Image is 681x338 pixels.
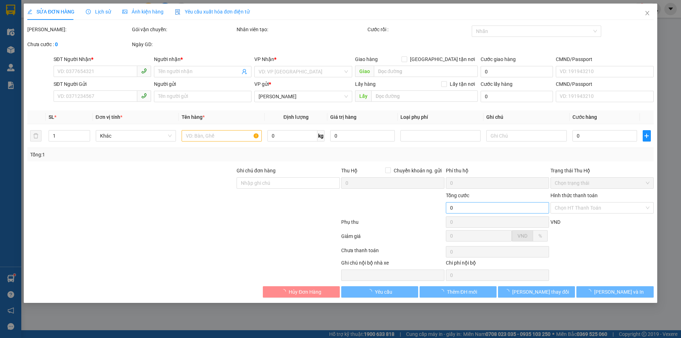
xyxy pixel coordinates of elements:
input: Cước giao hàng [481,66,553,77]
span: Đơn vị tính [96,114,122,120]
div: Người gửi [154,80,251,88]
span: [PERSON_NAME] và In [594,288,644,296]
span: loading [504,289,512,294]
span: loading [367,289,375,294]
img: icon [175,9,181,15]
button: Hủy Đơn Hàng [263,286,340,298]
span: Thêm ĐH mới [447,288,477,296]
div: Người nhận [154,55,251,63]
button: plus [643,130,650,142]
div: Trạng thái Thu Hộ [550,167,654,174]
span: Chuyển khoản ng. gửi [391,167,444,174]
b: 0 [55,41,58,47]
span: phone [141,68,147,74]
button: [PERSON_NAME] thay đổi [498,286,575,298]
span: Lấy hàng [355,81,376,87]
span: loading [439,289,447,294]
input: VD: Bàn, Ghế [182,130,262,142]
th: Ghi chú [484,110,570,124]
span: Giá trị hàng [330,114,356,120]
div: Phụ thu [340,218,445,231]
span: Định lượng [283,114,309,120]
div: Chưa cước : [27,40,131,48]
input: Dọc đường [374,66,478,77]
span: [GEOGRAPHIC_DATA] tận nơi [407,55,478,63]
div: [PERSON_NAME]: [27,26,131,33]
span: Giao hàng [355,56,378,62]
span: SỬA ĐƠN HÀNG [27,9,74,15]
span: edit [27,9,32,14]
div: Giảm giá [340,232,445,245]
input: Cước lấy hàng [481,91,553,102]
label: Cước lấy hàng [481,81,513,87]
span: Chọn trạng thái [555,178,649,188]
span: VP Nhận [255,56,275,62]
button: Thêm ĐH mới [420,286,497,298]
div: Ghi chú nội bộ nhà xe [341,259,444,270]
span: % [538,233,542,239]
div: Chưa thanh toán [340,246,445,259]
div: Cước rồi : [367,26,471,33]
span: Yêu cầu [375,288,392,296]
label: Ghi chú đơn hàng [237,168,276,173]
div: Chi phí nội bộ [446,259,549,270]
div: Ngày GD: [132,40,235,48]
span: VND [517,233,527,239]
input: Ghi Chú [487,130,567,142]
input: Ghi chú đơn hàng [237,177,340,189]
span: phone [141,93,147,99]
span: Hủy Đơn Hàng [289,288,321,296]
button: delete [30,130,41,142]
input: Dọc đường [371,90,478,102]
label: Cước giao hàng [481,56,516,62]
span: Cước hàng [572,114,597,120]
div: Tổng: 1 [30,151,263,159]
span: SL [49,114,55,120]
span: Khác [100,131,172,141]
span: Lấy tận nơi [447,80,478,88]
span: Giao [355,66,374,77]
span: clock-circle [86,9,91,14]
span: user-add [242,69,248,74]
button: Close [637,4,657,23]
span: Thu Hộ [341,168,358,173]
span: [PERSON_NAME] thay đổi [512,288,569,296]
button: [PERSON_NAME] và In [577,286,654,298]
span: kg [317,130,325,142]
span: plus [643,133,650,139]
div: Gói vận chuyển: [132,26,235,33]
span: Yêu cầu xuất hóa đơn điện tử [175,9,250,15]
span: Cư Kuin [259,91,348,102]
span: Ảnh kiện hàng [122,9,164,15]
div: VP gửi [255,80,352,88]
span: loading [586,289,594,294]
span: close [644,10,650,16]
label: Hình thức thanh toán [550,193,598,198]
span: Tổng cước [446,193,469,198]
span: loading [281,289,289,294]
span: Lấy [355,90,371,102]
div: Phí thu hộ [446,167,549,177]
div: CMND/Passport [556,80,653,88]
span: VND [550,219,560,225]
div: SĐT Người Gửi [54,80,151,88]
div: Nhân viên tạo: [237,26,366,33]
div: SĐT Người Nhận [54,55,151,63]
span: Lịch sử [86,9,111,15]
span: Tên hàng [182,114,205,120]
span: picture [122,9,127,14]
div: CMND/Passport [556,55,653,63]
th: Loại phụ phí [398,110,483,124]
button: Yêu cầu [341,286,418,298]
